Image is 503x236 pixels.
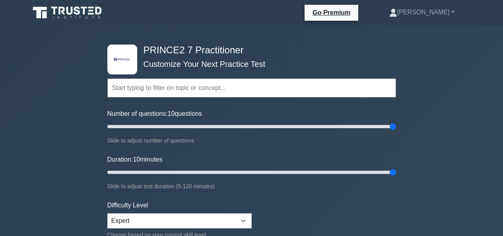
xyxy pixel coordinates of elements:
[133,156,140,163] span: 10
[107,155,163,164] label: Duration: minutes
[107,109,202,119] label: Number of questions: questions
[140,45,357,56] h4: PRINCE2 7 Practitioner
[168,110,175,117] span: 10
[107,78,396,98] input: Start typing to filter on topic or concept...
[107,136,396,145] div: Slide to adjust number of questions
[107,201,148,210] label: Difficulty Level
[308,8,355,18] a: Go Premium
[107,181,396,191] div: Slide to adjust test duration (5-120 minutes)
[370,4,474,20] a: [PERSON_NAME]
